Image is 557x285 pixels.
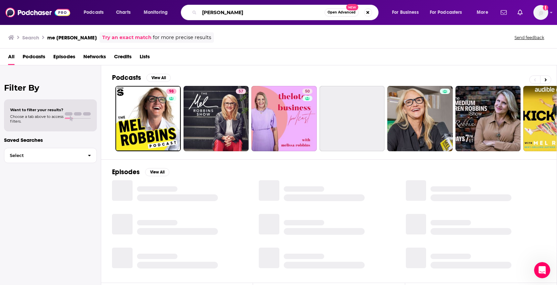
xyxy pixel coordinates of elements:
[187,5,385,20] div: Search podcasts, credits, & more...
[166,89,176,94] a: 98
[8,51,15,65] a: All
[236,89,246,94] a: 57
[114,51,132,65] a: Credits
[302,89,312,94] a: 50
[112,168,169,176] a: EpisodesView All
[115,86,181,151] a: 98
[199,7,325,18] input: Search podcasts, credits, & more...
[10,114,63,124] span: Choose a tab above to access filters.
[533,5,548,20] button: Show profile menu
[498,7,509,18] a: Show notifications dropdown
[22,34,39,41] h3: Search
[169,88,174,95] span: 98
[425,7,472,18] button: open menu
[112,73,171,82] a: PodcastsView All
[328,11,356,14] span: Open Advanced
[112,168,140,176] h2: Episodes
[146,74,171,82] button: View All
[4,83,97,93] h2: Filter By
[83,51,106,65] a: Networks
[153,34,211,41] span: for more precise results
[472,7,497,18] button: open menu
[102,34,151,41] a: Try an exact match
[430,8,462,17] span: For Podcasters
[53,51,75,65] a: Episodes
[140,51,150,65] a: Lists
[4,137,97,143] p: Saved Searches
[112,7,135,18] a: Charts
[477,8,488,17] span: More
[533,5,548,20] span: Logged in as broadleafbooks_
[543,5,548,10] svg: Add a profile image
[5,6,70,19] img: Podchaser - Follow, Share and Rate Podcasts
[239,88,243,95] span: 57
[184,86,249,151] a: 57
[116,8,131,17] span: Charts
[387,7,427,18] button: open menu
[251,86,317,151] a: 50
[112,73,141,82] h2: Podcasts
[325,8,359,17] button: Open AdvancedNew
[392,8,419,17] span: For Business
[533,5,548,20] img: User Profile
[346,4,358,10] span: New
[144,8,168,17] span: Monitoring
[515,7,525,18] a: Show notifications dropdown
[534,262,550,278] iframe: Intercom live chat
[10,107,63,112] span: Want to filter your results?
[305,88,310,95] span: 50
[47,34,97,41] h3: me [PERSON_NAME]
[512,35,546,40] button: Send feedback
[84,8,104,17] span: Podcasts
[79,7,112,18] button: open menu
[4,153,82,158] span: Select
[4,148,97,163] button: Select
[139,7,176,18] button: open menu
[145,168,169,176] button: View All
[23,51,45,65] a: Podcasts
